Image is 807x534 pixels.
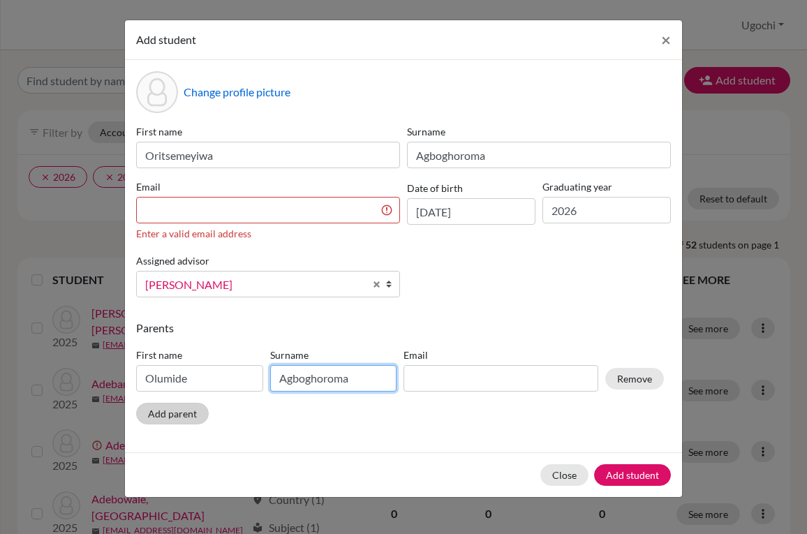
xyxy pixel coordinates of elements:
[136,403,209,424] button: Add parent
[136,320,671,336] p: Parents
[136,226,400,241] div: Enter a valid email address
[540,464,588,486] button: Close
[136,348,263,362] label: First name
[542,179,671,194] label: Graduating year
[270,348,397,362] label: Surname
[136,253,209,268] label: Assigned advisor
[136,71,178,113] div: Profile picture
[407,124,671,139] label: Surname
[403,348,598,362] label: Email
[145,276,364,294] span: [PERSON_NAME]
[605,368,664,390] button: Remove
[594,464,671,486] button: Add student
[407,198,535,225] input: dd/mm/yyyy
[407,181,463,195] label: Date of birth
[661,29,671,50] span: ×
[136,179,400,194] label: Email
[136,124,400,139] label: First name
[136,33,196,46] span: Add student
[650,20,682,59] button: Close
